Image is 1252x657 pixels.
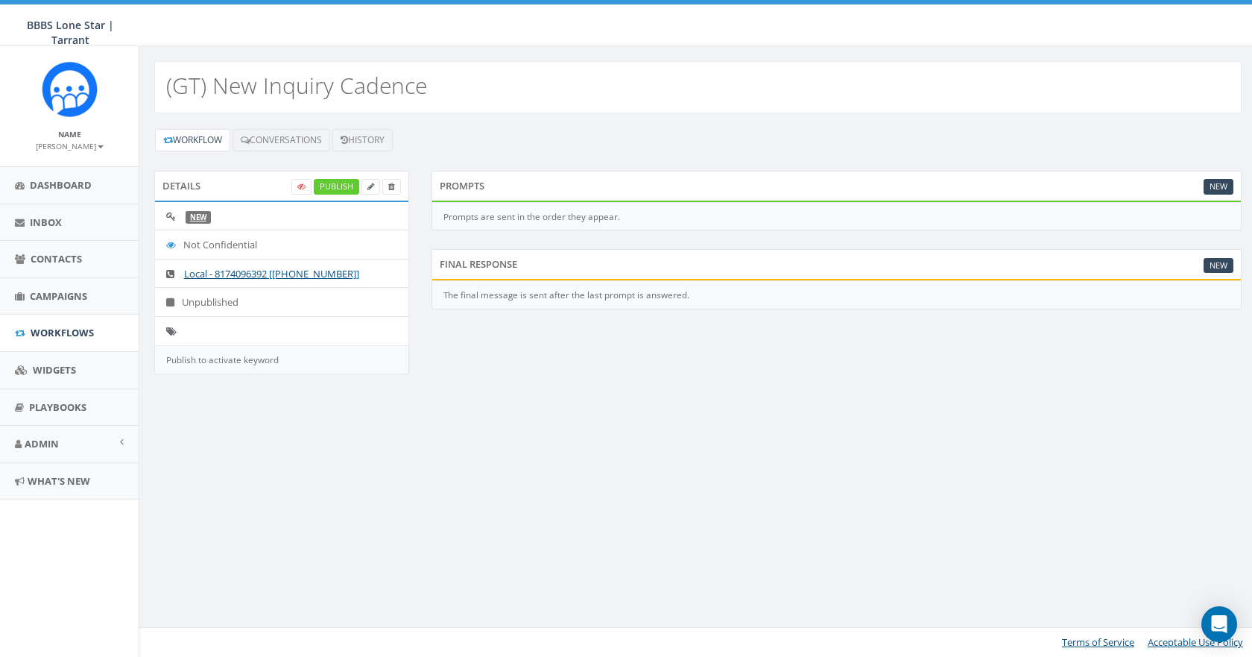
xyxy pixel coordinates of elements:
div: Final Response [431,249,1242,279]
a: History [332,129,393,151]
a: Acceptable Use Policy [1148,635,1243,649]
span: Inbox [30,216,62,229]
a: Local - 8174096392 [[PHONE_NUMBER]] [184,267,359,280]
li: Unpublished [155,287,408,317]
a: Publish [314,179,359,195]
div: Open Intercom Messenger [1201,606,1237,642]
span: Dashboard [30,178,92,192]
div: Prompts [431,171,1242,201]
a: New [1204,258,1233,274]
div: Publish to activate keyword [154,346,409,374]
span: Workflows [31,326,94,339]
div: Prompts are sent in the order they appear. [431,203,1242,231]
span: Widgets [33,363,76,377]
a: New [1204,179,1233,195]
img: Rally_Corp_Icon_1.png [42,61,98,117]
div: The final message is sent after the last prompt is answered. [431,281,1242,309]
a: Conversations [233,129,330,151]
a: New [190,213,206,222]
li: Not Confidential [155,230,408,260]
small: Name [58,129,81,139]
a: Workflow [155,129,230,151]
div: Details [154,171,409,201]
a: Terms of Service [1062,635,1134,649]
span: Campaigns [30,289,87,303]
h2: (GT) New Inquiry Cadence [166,73,427,98]
span: Contacts [31,252,82,265]
span: Admin [25,437,59,450]
small: [PERSON_NAME] [36,141,104,151]
span: BBBS Lone Star | Tarrant [27,18,114,47]
span: What's New [28,474,90,488]
span: Playbooks [29,400,86,414]
a: [PERSON_NAME] [36,139,104,152]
